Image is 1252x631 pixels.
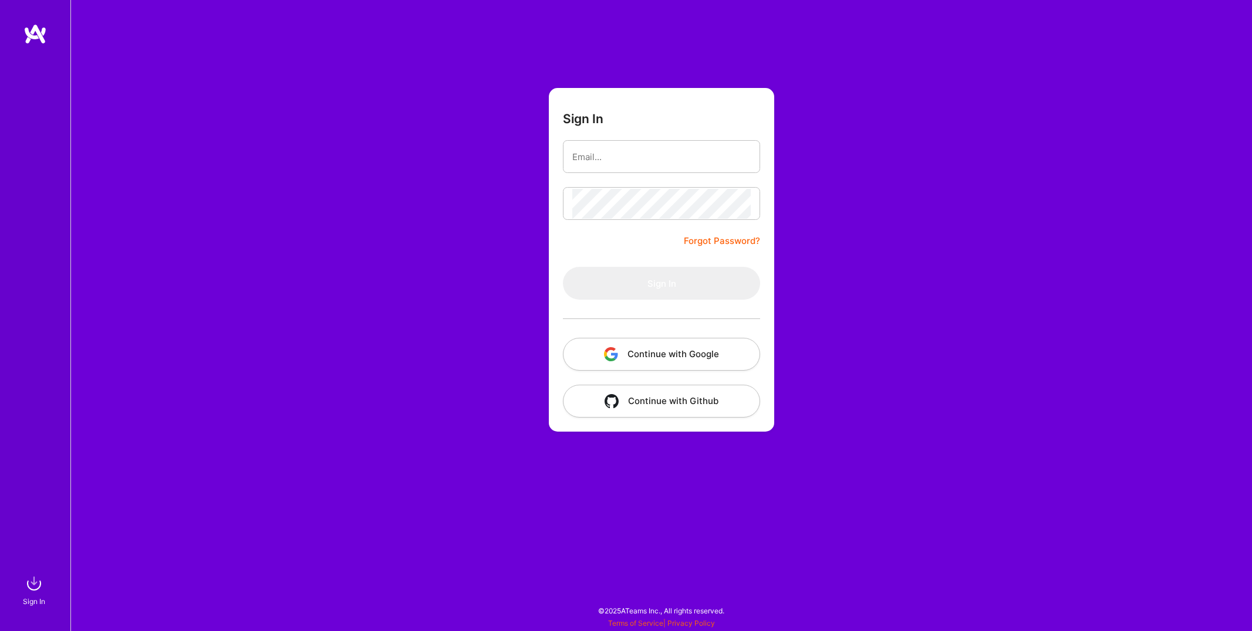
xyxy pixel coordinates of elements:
a: Terms of Service [608,619,663,627]
input: Email... [572,142,751,172]
button: Continue with Github [563,385,760,418]
img: icon [605,394,619,408]
a: Privacy Policy [667,619,715,627]
span: | [608,619,715,627]
img: icon [604,347,618,361]
a: Forgot Password? [684,234,760,248]
button: Continue with Google [563,338,760,371]
img: sign in [22,572,46,595]
a: sign inSign In [25,572,46,608]
div: © 2025 ATeams Inc., All rights reserved. [70,596,1252,625]
h3: Sign In [563,111,603,126]
button: Sign In [563,267,760,300]
div: Sign In [23,595,45,608]
img: logo [23,23,47,45]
